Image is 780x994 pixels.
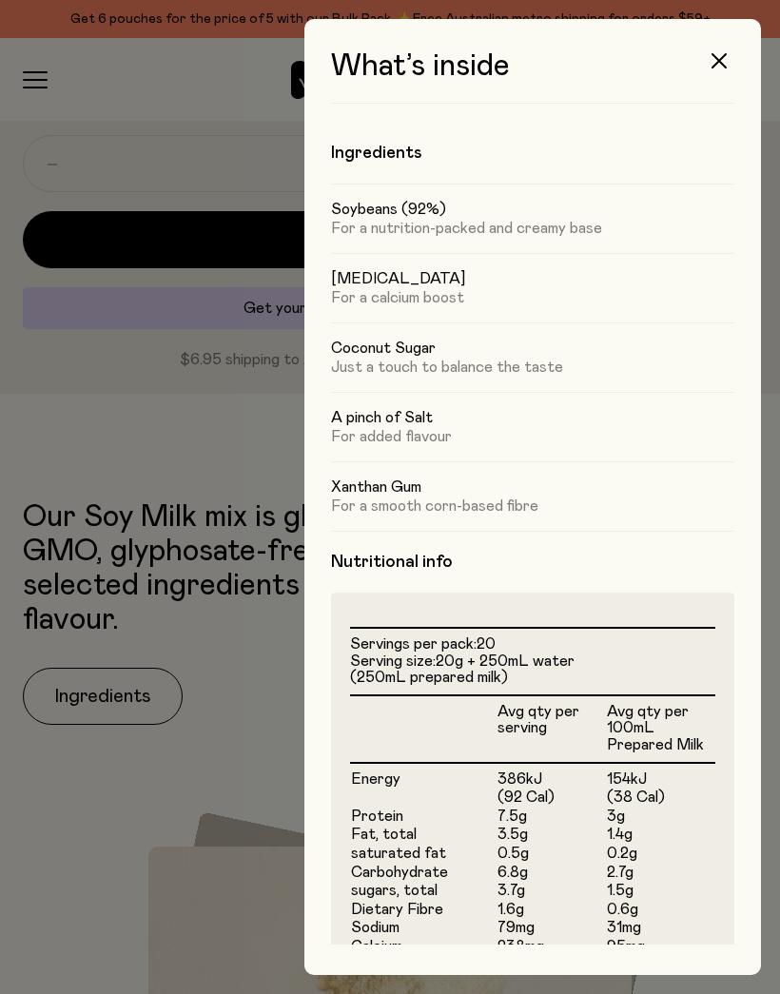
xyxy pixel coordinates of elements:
[606,882,715,901] td: 1.5g
[606,864,715,883] td: 2.7g
[331,497,734,516] p: For a smooth corn-based fibre
[351,846,446,861] span: saturated fat
[331,219,734,238] p: For a nutrition-packed and creamy base
[331,427,734,446] p: For added flavour
[350,653,575,686] span: 20g + 250mL water (250mL prepared milk)
[497,845,606,864] td: 0.5g
[497,695,606,763] th: Avg qty per serving
[350,636,715,653] li: Servings per pack:
[606,845,715,864] td: 0.2g
[351,902,443,917] span: Dietary Fibre
[331,288,734,307] p: For a calcium boost
[351,883,438,898] span: sugars, total
[497,826,606,845] td: 3.5g
[351,939,402,954] span: Calcium
[331,358,734,377] p: Just a touch to balance the taste
[331,49,734,104] h3: What’s inside
[606,901,715,920] td: 0.6g
[331,408,734,427] h5: A pinch of Salt
[331,200,734,219] h5: Soybeans (92%)
[497,938,606,957] td: 238mg
[497,864,606,883] td: 6.8g
[606,789,715,808] td: (38 Cal)
[350,653,715,687] li: Serving size:
[351,865,448,880] span: Carbohydrate
[606,826,715,845] td: 1.4g
[497,763,606,789] td: 386kJ
[497,919,606,938] td: 79mg
[331,269,734,288] h5: [MEDICAL_DATA]
[497,808,606,827] td: 7.5g
[351,771,400,787] span: Energy
[477,636,496,652] span: 20
[606,695,715,763] th: Avg qty per 100mL Prepared Milk
[497,789,606,808] td: (92 Cal)
[606,763,715,789] td: 154kJ
[606,919,715,938] td: 31mg
[331,339,734,358] h5: Coconut Sugar
[331,551,734,574] h4: Nutritional info
[331,478,734,497] h5: Xanthan Gum
[351,827,417,842] span: Fat, total
[351,920,400,935] span: Sodium
[497,901,606,920] td: 1.6g
[331,142,734,165] h4: Ingredients
[606,808,715,827] td: 3g
[351,809,403,824] span: Protein
[606,938,715,957] td: 95mg
[497,882,606,901] td: 3.7g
